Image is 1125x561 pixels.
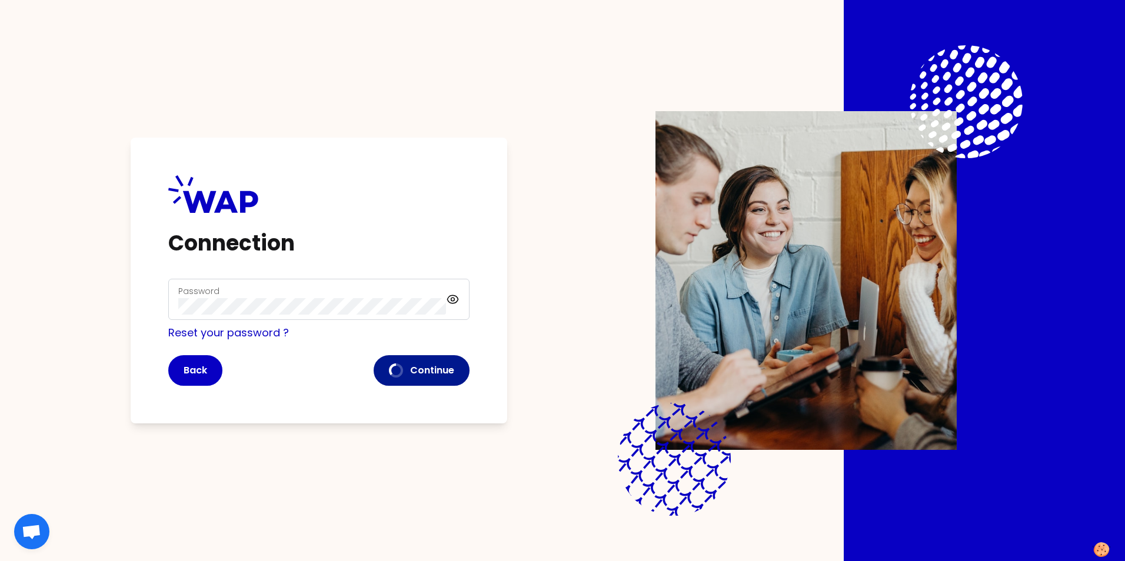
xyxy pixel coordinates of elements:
label: Password [178,285,219,297]
img: Description [655,111,957,450]
button: Back [168,355,222,386]
div: 开放式聊天 [14,514,49,549]
button: Continue [374,355,470,386]
h1: Connection [168,232,470,255]
a: Reset your password ? [168,325,289,340]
